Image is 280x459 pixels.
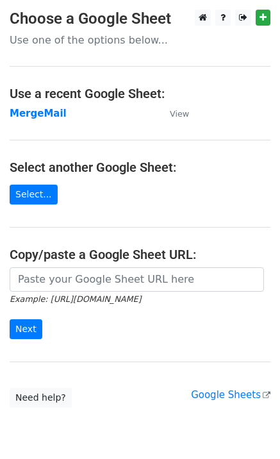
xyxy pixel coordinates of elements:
h4: Select another Google Sheet: [10,160,270,175]
p: Use one of the options below... [10,33,270,47]
small: Example: [URL][DOMAIN_NAME] [10,294,141,304]
input: Next [10,319,42,339]
h4: Copy/paste a Google Sheet URL: [10,247,270,262]
a: View [157,108,189,119]
small: View [170,109,189,119]
h4: Use a recent Google Sheet: [10,86,270,101]
h3: Choose a Google Sheet [10,10,270,28]
a: MergeMail [10,108,67,119]
a: Need help? [10,388,72,408]
a: Google Sheets [191,389,270,401]
input: Paste your Google Sheet URL here [10,267,264,292]
a: Select... [10,185,58,204]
